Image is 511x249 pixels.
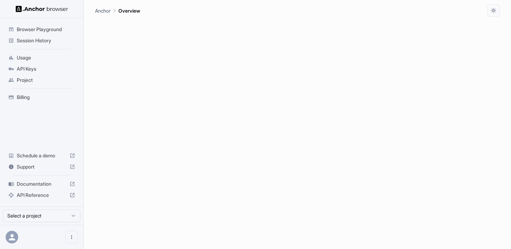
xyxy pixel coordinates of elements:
[17,192,67,199] span: API Reference
[17,37,75,44] span: Session History
[16,6,68,12] img: Anchor Logo
[17,163,67,170] span: Support
[6,92,78,103] div: Billing
[95,7,140,14] nav: breadcrumb
[17,77,75,84] span: Project
[17,94,75,101] span: Billing
[6,63,78,74] div: API Keys
[17,180,67,187] span: Documentation
[95,7,111,14] p: Anchor
[6,178,78,190] div: Documentation
[6,161,78,172] div: Support
[17,26,75,33] span: Browser Playground
[17,54,75,61] span: Usage
[6,190,78,201] div: API Reference
[17,65,75,72] span: API Keys
[6,74,78,86] div: Project
[6,52,78,63] div: Usage
[65,231,78,243] button: Open menu
[118,7,140,14] p: Overview
[6,24,78,35] div: Browser Playground
[17,152,67,159] span: Schedule a demo
[6,35,78,46] div: Session History
[6,150,78,161] div: Schedule a demo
